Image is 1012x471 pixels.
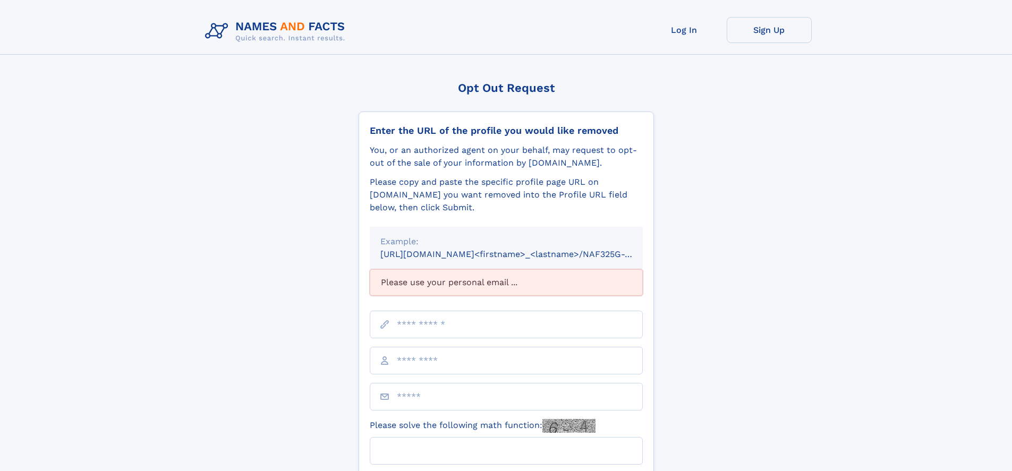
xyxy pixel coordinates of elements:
div: Example: [380,235,632,248]
label: Please solve the following math function: [370,419,596,433]
div: Please copy and paste the specific profile page URL on [DOMAIN_NAME] you want removed into the Pr... [370,176,643,214]
div: Please use your personal email ... [370,269,643,296]
div: Opt Out Request [359,81,654,95]
a: Sign Up [727,17,812,43]
img: Logo Names and Facts [201,17,354,46]
div: Enter the URL of the profile you would like removed [370,125,643,136]
small: [URL][DOMAIN_NAME]<firstname>_<lastname>/NAF325G-xxxxxxxx [380,249,663,259]
a: Log In [642,17,727,43]
div: You, or an authorized agent on your behalf, may request to opt-out of the sale of your informatio... [370,144,643,169]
